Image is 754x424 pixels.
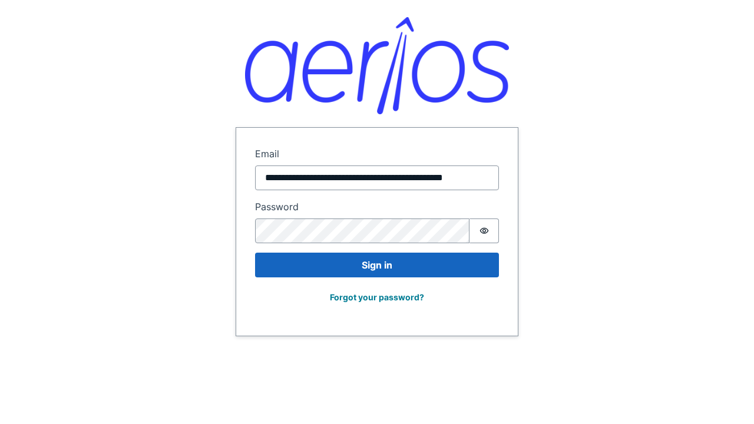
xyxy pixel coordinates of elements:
[245,17,509,114] img: Aerios logo
[255,200,499,214] label: Password
[469,218,499,243] button: Show password
[255,147,499,161] label: Email
[322,287,432,307] button: Forgot your password?
[255,253,499,277] button: Sign in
